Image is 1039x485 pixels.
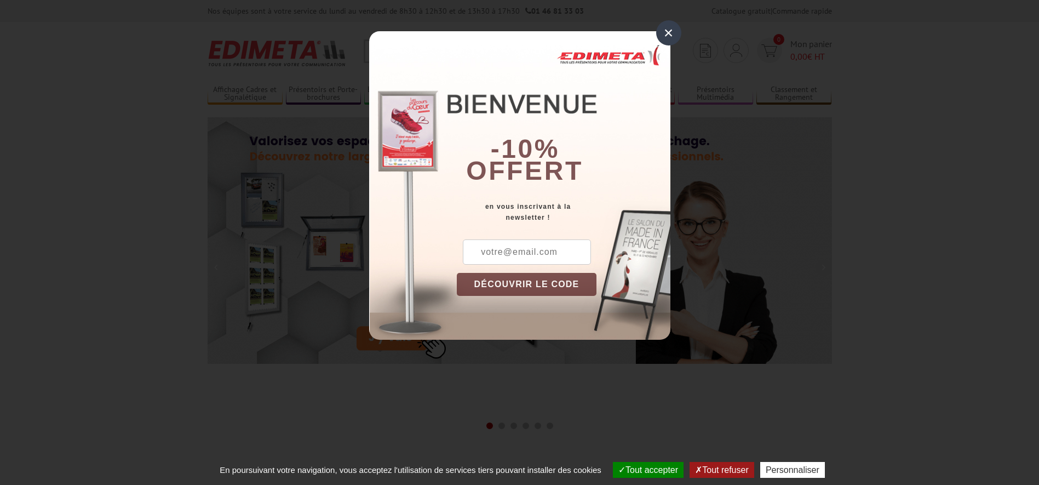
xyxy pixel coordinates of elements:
[457,201,670,223] div: en vous inscrivant à la newsletter !
[463,239,591,265] input: votre@email.com
[466,156,583,185] font: offert
[656,20,681,45] div: ×
[690,462,754,478] button: Tout refuser
[613,462,684,478] button: Tout accepter
[491,134,560,163] b: -10%
[457,273,597,296] button: DÉCOUVRIR LE CODE
[214,465,607,475] span: En poursuivant votre navigation, vous acceptez l'utilisation de services tiers pouvant installer ...
[760,462,825,478] button: Personnaliser (fenêtre modale)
